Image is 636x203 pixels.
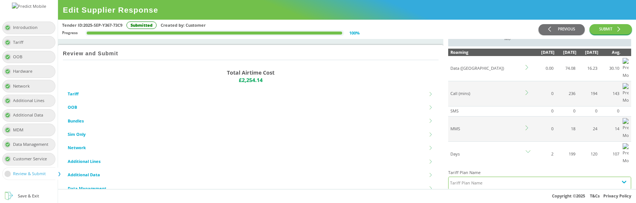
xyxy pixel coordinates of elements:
[555,49,576,56] div: [DATE]
[13,39,28,46] div: Tariff
[598,116,620,141] td: 14
[68,168,434,181] li: Additional Data
[555,81,576,107] td: 236
[239,76,263,84] span: £2,254.14
[18,192,39,200] div: Save & Exit
[13,170,51,178] div: Review & Submit
[68,114,434,128] li: Bundles
[622,143,629,166] img: Predict Mobile
[576,116,598,141] td: 24
[448,141,524,166] td: Days
[598,106,620,116] td: 0
[533,56,555,81] td: 0.00
[68,101,434,114] li: OOB
[533,49,555,56] div: [DATE]
[622,57,629,80] img: Predict Mobile
[533,116,555,141] td: 0
[349,29,360,37] div: 100 %
[448,169,631,177] h4: Tariff Plan Name
[598,81,620,107] td: 143
[576,141,598,166] td: 120
[576,49,598,56] div: [DATE]
[603,193,631,199] a: Privacy Policy
[62,29,78,37] div: Progress
[450,179,482,187] div: Tariff Plan Name
[539,24,585,35] button: PREVIOUS
[598,49,620,56] div: Avg.
[555,106,576,116] td: 0
[227,69,274,77] p: Total Airtime Cost
[448,56,524,81] td: Data ([GEOGRAPHIC_DATA])
[68,141,434,155] li: Network
[533,81,555,107] td: 0
[450,49,525,56] div: Roaming
[12,3,46,10] img: Predict Mobile
[68,155,434,168] li: Additional Lines
[576,56,598,81] td: 16.23
[58,189,636,203] div: Copyright © 2025
[555,56,576,81] td: 74.08
[448,106,524,116] td: SMS
[622,82,629,105] img: Predict Mobile
[13,82,35,90] div: Network
[555,141,576,166] td: 199
[598,141,620,166] td: 107
[68,128,434,141] li: Sim Only
[576,81,598,107] td: 194
[590,193,600,199] a: T&Cs
[13,111,48,119] div: Additional Data
[590,24,632,35] button: SUBMIT
[13,155,52,163] div: Customer Service
[448,116,524,141] td: MMS
[68,87,434,101] li: Tariff
[448,81,524,107] td: Call (mins)
[63,50,118,57] h2: Review and Submit
[13,141,53,148] div: Data Management
[62,22,539,29] div: Tender ID: 2025-SEP-Y367-73C9 Created by: Customer
[622,117,629,140] img: Predict Mobile
[13,24,42,32] div: Introduction
[533,106,555,116] td: 0
[13,126,28,134] div: MDM
[533,141,555,166] td: 2
[13,97,49,105] div: Additional Lines
[13,53,27,61] div: OOB
[68,182,434,195] li: Data Management
[576,106,598,116] td: 0
[13,68,37,75] div: Hardware
[555,116,576,141] td: 18
[598,56,620,81] td: 30.10
[126,22,157,29] div: Submitted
